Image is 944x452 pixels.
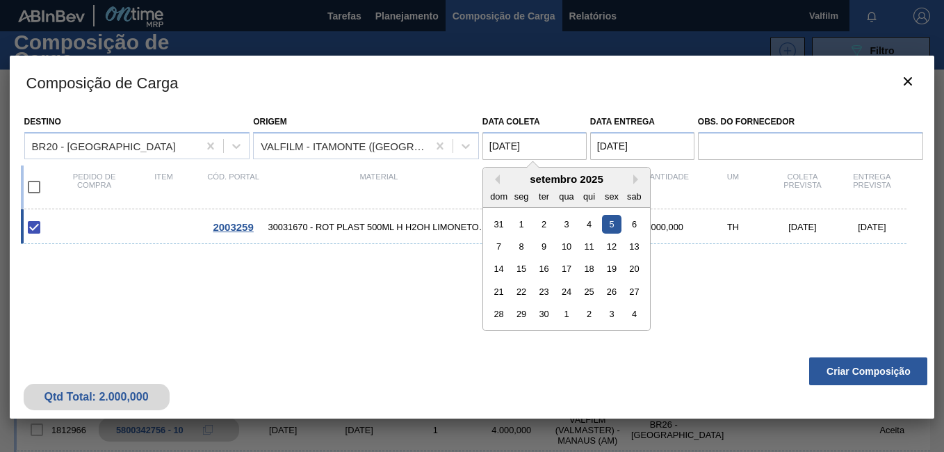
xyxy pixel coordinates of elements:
[625,282,644,301] div: Choose sábado, 27 de setembro de 2025
[253,117,287,127] label: Origem
[557,237,576,256] div: Choose quarta-feira, 10 de setembro de 2025
[625,214,644,233] div: Choose sábado, 6 de setembro de 2025
[487,213,645,325] div: month 2025-09
[512,214,530,233] div: Choose segunda-feira, 1 de setembro de 2025
[199,172,268,202] div: Cód. Portal
[633,175,643,184] button: Next Month
[580,259,599,278] div: Choose quinta-feira, 18 de setembro de 2025
[489,282,508,301] div: Choose domingo, 21 de setembro de 2025
[602,259,621,278] div: Choose sexta-feira, 19 de setembro de 2025
[602,214,621,233] div: Choose sexta-feira, 5 de setembro de 2025
[482,117,540,127] label: Data coleta
[602,282,621,301] div: Choose sexta-feira, 26 de setembro de 2025
[489,259,508,278] div: Choose domingo, 14 de setembro de 2025
[580,237,599,256] div: Choose quinta-feira, 11 de setembro de 2025
[32,140,176,152] div: BR20 - [GEOGRAPHIC_DATA]
[580,282,599,301] div: Choose quinta-feira, 25 de setembro de 2025
[489,305,508,323] div: Choose domingo, 28 de setembro de 2025
[557,186,576,205] div: qua
[625,186,644,205] div: sab
[268,222,490,232] span: 30031670 - ROT PLAST 500ML H H2OH LIMONETO IN211
[809,357,927,385] button: Criar Composição
[490,175,500,184] button: Previous Month
[535,259,553,278] div: Choose terça-feira, 16 de setembro de 2025
[628,222,698,232] div: 2.000,000
[837,172,906,202] div: Entrega Prevista
[557,282,576,301] div: Choose quarta-feira, 24 de setembro de 2025
[602,305,621,323] div: Choose sexta-feira, 3 de outubro de 2025
[837,222,906,232] div: [DATE]
[489,186,508,205] div: dom
[482,132,587,160] input: dd/mm/yyyy
[625,259,644,278] div: Choose sábado, 20 de setembro de 2025
[557,214,576,233] div: Choose quarta-feira, 3 de setembro de 2025
[60,172,129,202] div: Pedido de compra
[535,305,553,323] div: Choose terça-feira, 30 de setembro de 2025
[535,282,553,301] div: Choose terça-feira, 23 de setembro de 2025
[698,112,924,132] label: Obs. do Fornecedor
[199,221,268,233] div: Ir para o Pedido
[261,140,429,152] div: VALFILM - ITAMONTE ([GEOGRAPHIC_DATA])
[590,132,694,160] input: dd/mm/yyyy
[10,56,935,108] h3: Composição de Carga
[512,282,530,301] div: Choose segunda-feira, 22 de setembro de 2025
[580,186,599,205] div: qui
[602,186,621,205] div: sex
[535,237,553,256] div: Choose terça-feira, 9 de setembro de 2025
[580,214,599,233] div: Choose quinta-feira, 4 de setembro de 2025
[34,391,159,403] div: Qtd Total: 2.000,000
[213,221,253,233] span: 2003259
[489,214,508,233] div: Choose domingo, 31 de agosto de 2025
[580,305,599,323] div: Choose quinta-feira, 2 de outubro de 2025
[512,237,530,256] div: Choose segunda-feira, 8 de setembro de 2025
[535,186,553,205] div: ter
[698,222,767,232] div: TH
[512,186,530,205] div: seg
[628,172,698,202] div: Quantidade
[698,172,767,202] div: UM
[557,259,576,278] div: Choose quarta-feira, 17 de setembro de 2025
[625,305,644,323] div: Choose sábado, 4 de outubro de 2025
[767,172,837,202] div: Coleta Prevista
[625,237,644,256] div: Choose sábado, 13 de setembro de 2025
[767,222,837,232] div: [DATE]
[602,237,621,256] div: Choose sexta-feira, 12 de setembro de 2025
[129,172,199,202] div: Item
[24,117,61,127] label: Destino
[512,259,530,278] div: Choose segunda-feira, 15 de setembro de 2025
[535,214,553,233] div: Choose terça-feira, 2 de setembro de 2025
[483,173,650,185] div: setembro 2025
[512,305,530,323] div: Choose segunda-feira, 29 de setembro de 2025
[268,172,490,202] div: Material
[557,305,576,323] div: Choose quarta-feira, 1 de outubro de 2025
[489,237,508,256] div: Choose domingo, 7 de setembro de 2025
[590,117,655,127] label: Data entrega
